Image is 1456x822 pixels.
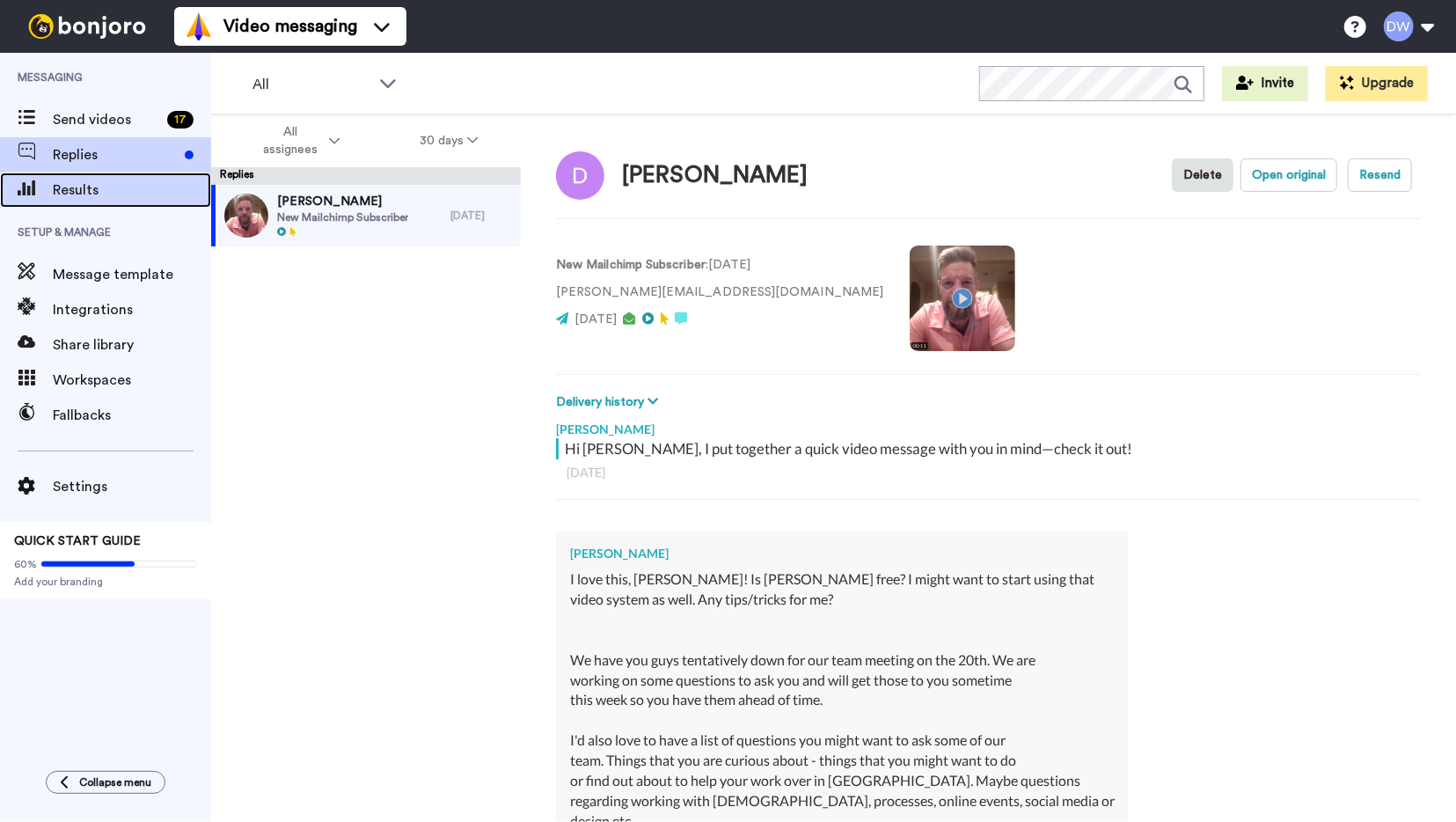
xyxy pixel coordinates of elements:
span: [DATE] [574,313,617,326]
button: 30 days [380,125,518,157]
span: [PERSON_NAME] [277,193,408,210]
button: Collapse menu [46,771,165,794]
img: a627407e-6a60-4052-bc04-dfe375e199bf-thumb.jpg [224,194,268,238]
span: Settings [53,476,211,497]
span: QUICK START GUIDE [14,535,141,547]
span: Collapse menu [79,775,151,789]
span: Results [53,180,211,201]
span: Integrations [53,299,211,320]
img: Image of Dionna Sanchez [556,151,604,200]
span: All [252,74,370,95]
div: [DATE] [567,464,1410,481]
span: Add your branding [14,575,197,589]
div: Hi [PERSON_NAME], I put together a quick video message with you in mind—check it out! [565,438,1416,459]
span: All assignees [254,123,326,158]
div: 17 [167,111,194,128]
span: Share library [53,334,211,356]
div: [PERSON_NAME] [556,412,1421,438]
span: Video messaging [223,14,357,39]
button: Delete [1172,158,1233,192]
strong: New Mailchimp Subscriber [556,259,706,271]
div: [DATE] [450,209,512,223]
button: Invite [1222,66,1308,101]
div: [PERSON_NAME] [570,545,1115,562]
span: 60% [14,557,37,571]
span: Send videos [53,109,160,130]
p: : [DATE] [556,256,883,275]
span: Message template [53,264,211,285]
button: Upgrade [1326,66,1428,101]
a: [PERSON_NAME]New Mailchimp Subscriber[DATE] [211,185,521,246]
button: Delivery history [556,393,663,412]
span: Fallbacks [53,405,211,426]
div: [PERSON_NAME] [622,163,808,188]
button: Resend [1348,158,1412,192]
span: Workspaces [53,370,211,391]
img: bj-logo-header-white.svg [21,14,153,39]
span: Replies [53,144,178,165]
img: vm-color.svg [185,12,213,40]
p: [PERSON_NAME][EMAIL_ADDRESS][DOMAIN_NAME] [556,283,883,302]
div: Replies [211,167,521,185]
button: All assignees [215,116,380,165]
button: Open original [1240,158,1337,192]
span: New Mailchimp Subscriber [277,210,408,224]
